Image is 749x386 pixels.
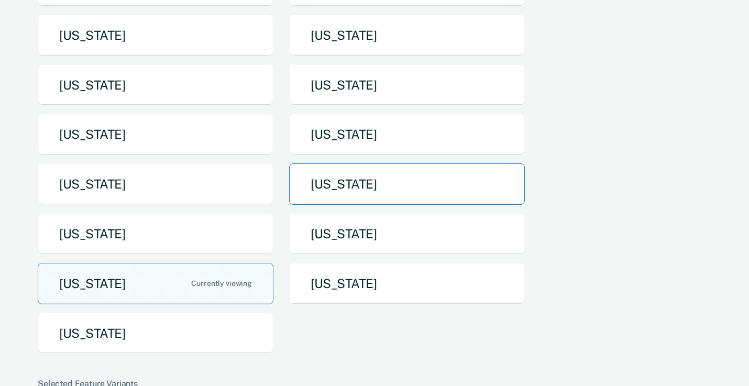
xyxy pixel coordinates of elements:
[289,263,525,304] button: [US_STATE]
[38,15,273,56] button: [US_STATE]
[289,213,525,255] button: [US_STATE]
[38,213,273,255] button: [US_STATE]
[38,114,273,155] button: [US_STATE]
[289,64,525,106] button: [US_STATE]
[38,163,273,205] button: [US_STATE]
[38,313,273,354] button: [US_STATE]
[289,114,525,155] button: [US_STATE]
[289,163,525,205] button: [US_STATE]
[289,15,525,56] button: [US_STATE]
[38,263,273,304] button: [US_STATE]
[38,64,273,106] button: [US_STATE]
